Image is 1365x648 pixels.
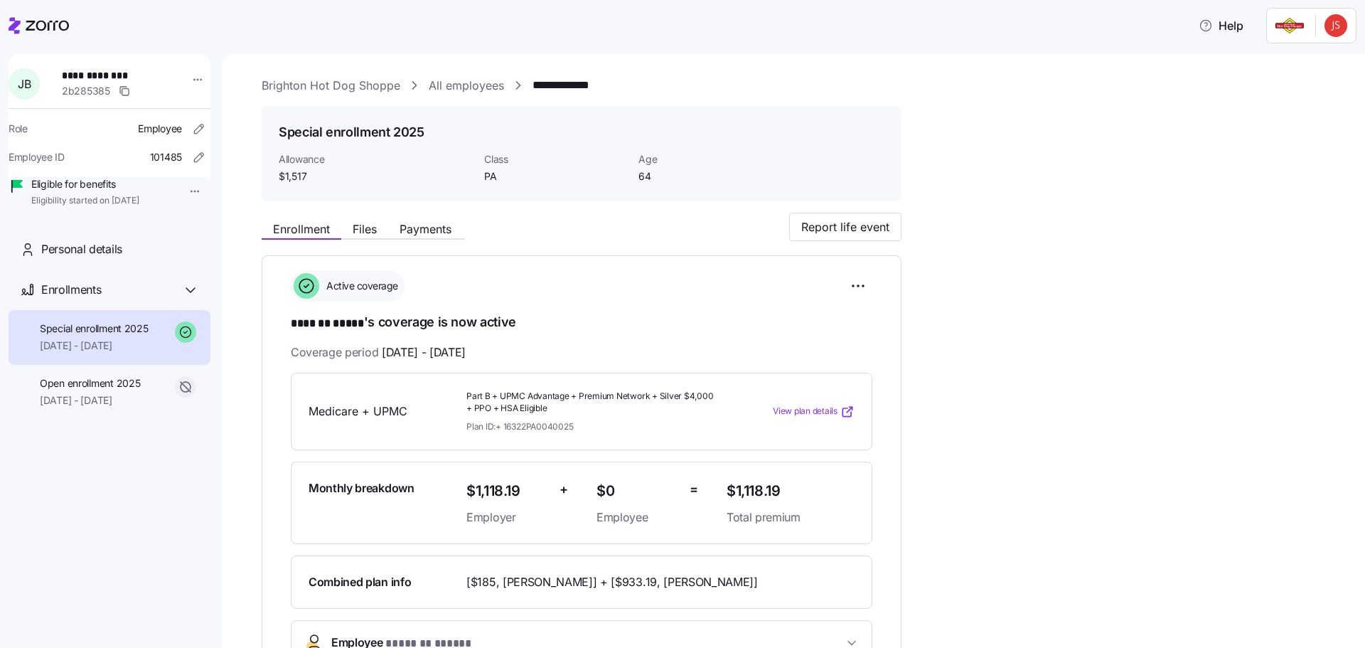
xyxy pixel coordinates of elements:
span: [DATE] - [DATE] [382,344,466,361]
span: [DATE] - [DATE] [40,339,149,353]
img: dabd418a90e87b974ad9e4d6da1f3d74 [1324,14,1347,37]
span: Enrollments [41,281,101,299]
span: Eligible for benefits [31,177,139,191]
span: Age [638,152,781,166]
span: = [690,479,698,500]
span: [$185, [PERSON_NAME]] + [$933.19, [PERSON_NAME]] [466,573,758,591]
span: 2b285385 [62,84,110,98]
span: Payments [400,223,451,235]
span: $1,517 [279,169,473,184]
a: Brighton Hot Dog Shoppe [262,77,400,95]
span: Employee [138,122,182,136]
h1: Special enrollment 2025 [279,123,424,141]
span: Eligibility started on [DATE] [31,195,139,207]
span: Total premium [727,509,855,526]
img: Employer logo [1275,17,1304,34]
button: Report life event [789,213,901,241]
span: Part B + UPMC Advantage + Premium Network + Silver $4,000 + PPO + HSA Eligible [466,391,715,415]
span: Special enrollment 2025 [40,322,149,336]
span: Files [353,223,377,235]
span: $1,118.19 [466,479,548,503]
span: Employer [466,509,548,526]
span: Coverage period [291,344,466,361]
a: All employees [429,77,504,95]
span: Report life event [801,218,889,235]
span: Personal details [41,240,122,258]
span: Class [484,152,627,166]
span: Employee ID [9,150,65,164]
span: [DATE] - [DATE] [40,393,140,408]
span: Open enrollment 2025 [40,376,140,391]
span: View plan details [773,405,837,418]
span: Plan ID: + 16322PA0040025 [466,420,573,432]
span: J B [18,78,31,90]
h1: 's coverage is now active [291,313,872,333]
span: Medicare + UPMC [309,403,455,420]
span: Monthly breakdown [309,479,414,497]
span: Employee [596,509,678,526]
button: Help [1187,11,1255,40]
a: View plan details [773,405,855,419]
span: Help [1199,17,1243,34]
span: Allowance [279,152,473,166]
span: $0 [596,479,678,503]
span: 101485 [150,150,182,164]
span: Active coverage [322,279,398,293]
span: $1,118.19 [727,479,855,503]
span: PA [484,169,627,184]
span: Role [9,122,28,136]
span: + [560,479,568,500]
span: 64 [638,169,781,184]
span: Enrollment [273,223,330,235]
span: Combined plan info [309,573,411,591]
